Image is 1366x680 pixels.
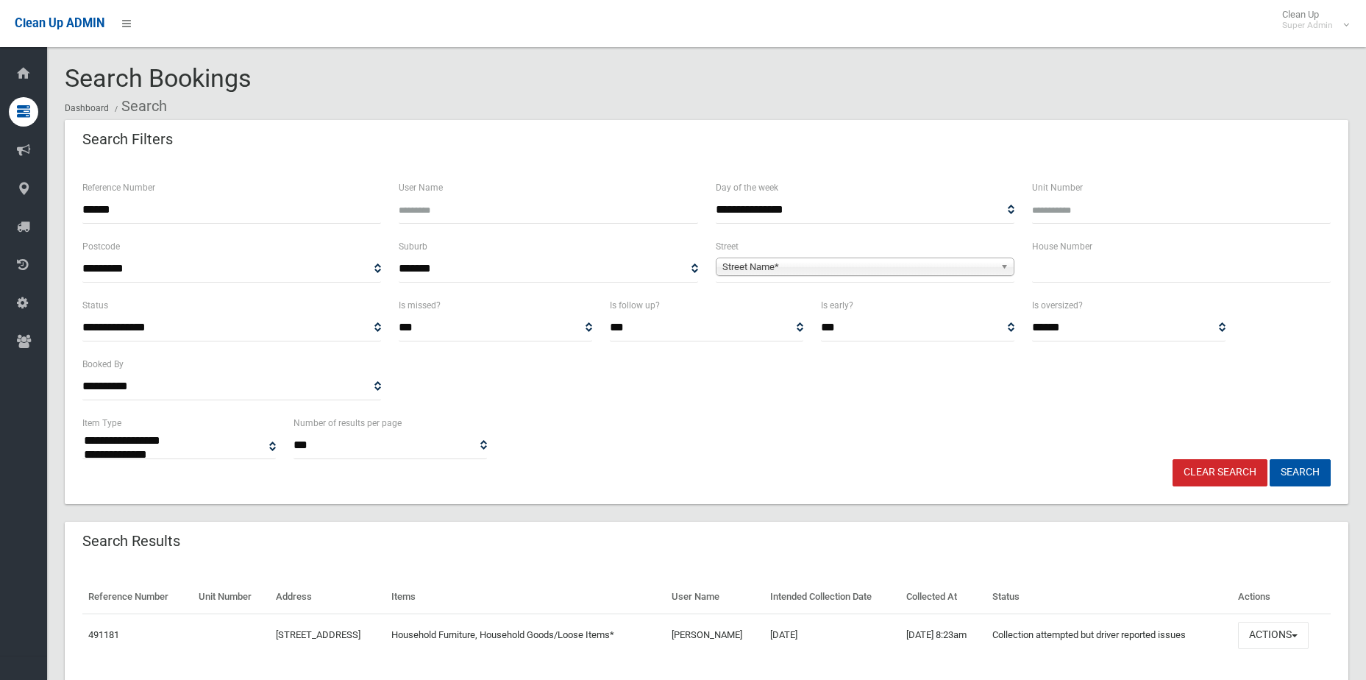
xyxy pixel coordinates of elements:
[294,415,402,431] label: Number of results per page
[1032,297,1083,314] label: Is oversized?
[82,238,120,255] label: Postcode
[82,415,121,431] label: Item Type
[900,614,986,656] td: [DATE] 8:23am
[716,180,778,196] label: Day of the week
[65,103,109,113] a: Dashboard
[82,180,155,196] label: Reference Number
[399,180,443,196] label: User Name
[764,614,900,656] td: [DATE]
[270,581,385,614] th: Address
[1232,581,1331,614] th: Actions
[399,238,427,255] label: Suburb
[65,63,252,93] span: Search Bookings
[385,614,666,656] td: Household Furniture, Household Goods/Loose Items*
[986,581,1232,614] th: Status
[722,258,995,276] span: Street Name*
[1032,180,1083,196] label: Unit Number
[986,614,1232,656] td: Collection attempted but driver reported issues
[88,629,119,640] a: 491181
[666,614,764,656] td: [PERSON_NAME]
[82,581,193,614] th: Reference Number
[82,297,108,314] label: Status
[65,527,198,556] header: Search Results
[193,581,270,614] th: Unit Number
[276,629,360,640] a: [STREET_ADDRESS]
[385,581,666,614] th: Items
[1032,238,1092,255] label: House Number
[1173,459,1267,486] a: Clear Search
[399,297,441,314] label: Is missed?
[821,297,853,314] label: Is early?
[82,356,124,372] label: Booked By
[1270,459,1331,486] button: Search
[111,93,167,120] li: Search
[610,297,660,314] label: Is follow up?
[666,581,764,614] th: User Name
[15,16,104,30] span: Clean Up ADMIN
[1282,20,1333,31] small: Super Admin
[1275,9,1348,31] span: Clean Up
[65,125,191,154] header: Search Filters
[900,581,986,614] th: Collected At
[764,581,900,614] th: Intended Collection Date
[1238,622,1309,649] button: Actions
[716,238,739,255] label: Street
